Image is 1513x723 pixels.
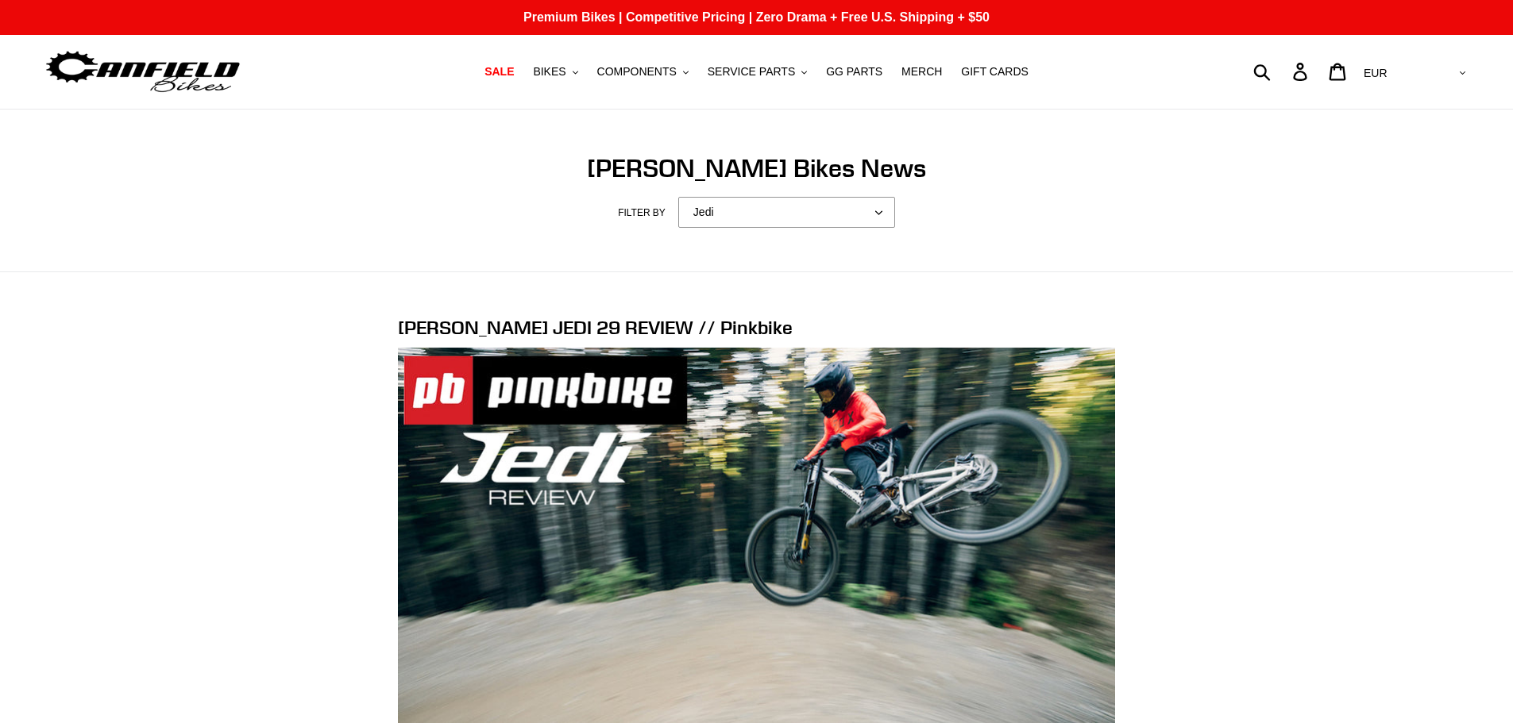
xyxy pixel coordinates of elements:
a: GG PARTS [818,61,890,83]
button: SERVICE PARTS [700,61,815,83]
span: SALE [484,65,514,79]
button: BIKES [525,61,585,83]
a: [PERSON_NAME] JEDI 29 REVIEW // Pinkbike [398,315,793,339]
label: Filter by [618,206,666,220]
img: Canfield Bikes [44,47,242,97]
span: BIKES [533,65,565,79]
span: GG PARTS [826,65,882,79]
span: SERVICE PARTS [708,65,795,79]
a: SALE [477,61,522,83]
a: GIFT CARDS [953,61,1036,83]
input: Search [1262,54,1303,89]
button: COMPONENTS [589,61,697,83]
a: MERCH [894,61,950,83]
span: GIFT CARDS [961,65,1029,79]
h1: [PERSON_NAME] Bikes News [324,153,1190,183]
span: COMPONENTS [597,65,677,79]
span: MERCH [901,65,942,79]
